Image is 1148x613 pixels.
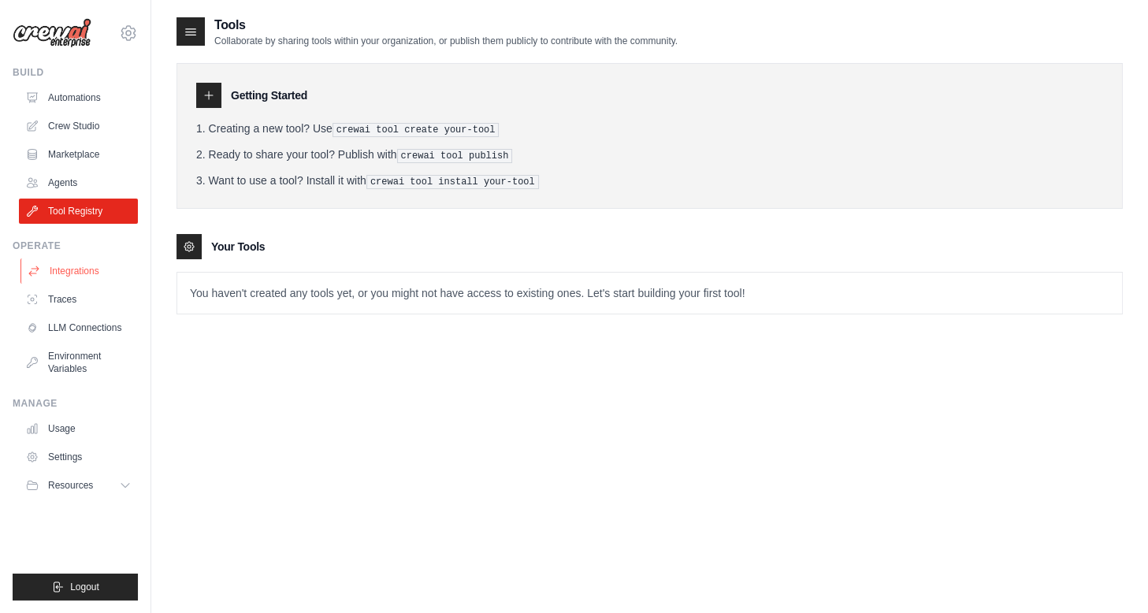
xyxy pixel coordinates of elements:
div: Manage [13,397,138,410]
p: Collaborate by sharing tools within your organization, or publish them publicly to contribute wit... [214,35,678,47]
a: Agents [19,170,138,195]
span: Logout [70,581,99,593]
li: Want to use a tool? Install it with [196,173,1103,189]
a: Automations [19,85,138,110]
a: LLM Connections [19,315,138,340]
pre: crewai tool install your-tool [366,175,539,189]
a: Settings [19,444,138,470]
p: You haven't created any tools yet, or you might not have access to existing ones. Let's start bui... [177,273,1122,314]
div: Operate [13,240,138,252]
pre: crewai tool publish [397,149,513,163]
button: Logout [13,574,138,600]
li: Creating a new tool? Use [196,121,1103,137]
a: Traces [19,287,138,312]
h3: Your Tools [211,239,265,254]
span: Resources [48,479,93,492]
a: Usage [19,416,138,441]
a: Crew Studio [19,113,138,139]
h2: Tools [214,16,678,35]
img: Logo [13,18,91,48]
a: Tool Registry [19,199,138,224]
button: Resources [19,473,138,498]
pre: crewai tool create your-tool [333,123,500,137]
a: Environment Variables [19,344,138,381]
a: Marketplace [19,142,138,167]
li: Ready to share your tool? Publish with [196,147,1103,163]
a: Integrations [20,258,139,284]
div: Build [13,66,138,79]
h3: Getting Started [231,87,307,103]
